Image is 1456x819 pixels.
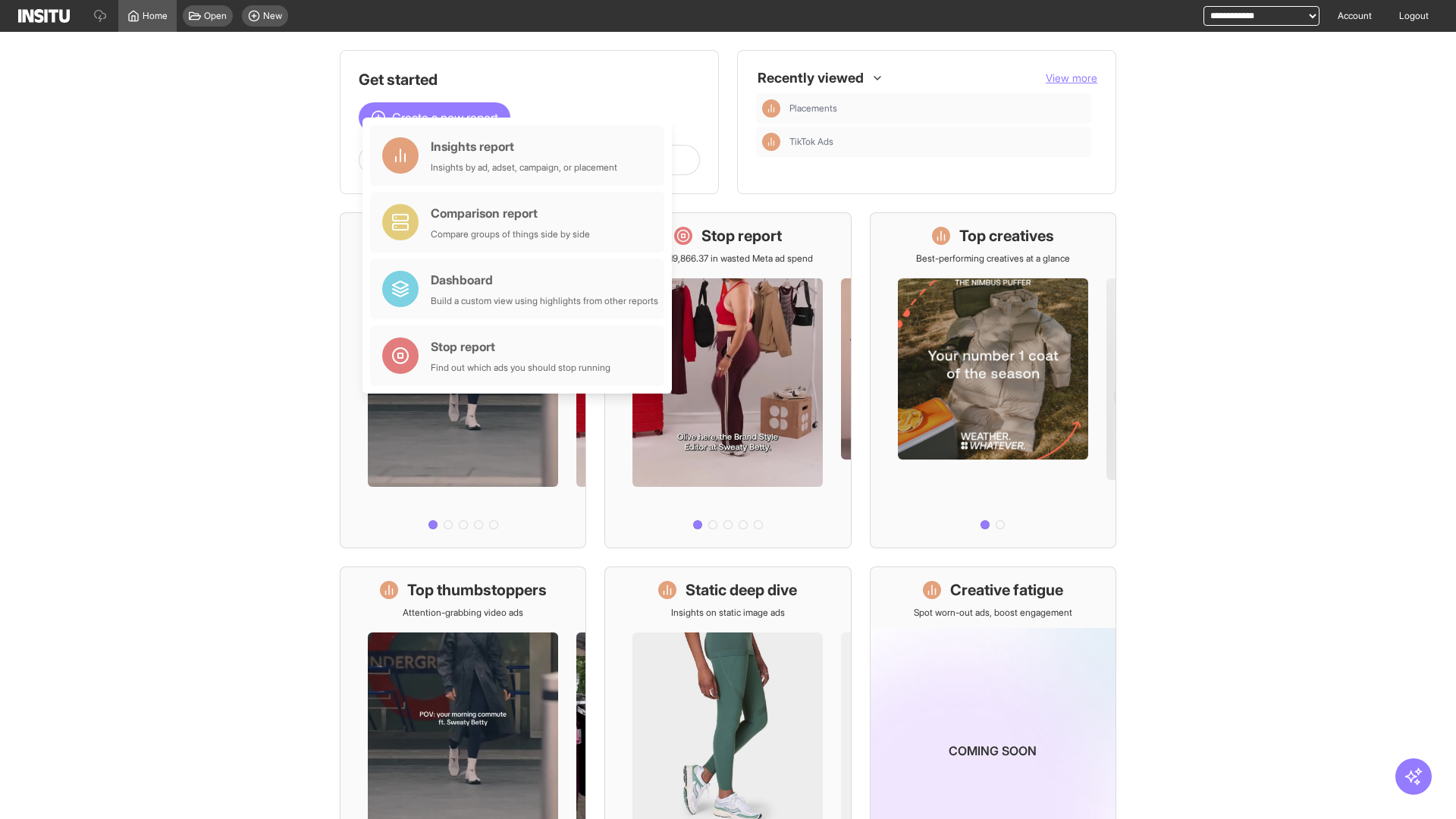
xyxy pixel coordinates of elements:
h1: Get started [359,69,700,90]
h1: Top creatives [959,225,1054,246]
a: What's live nowSee all active ads instantly [340,212,586,548]
button: Create a new report [359,102,510,133]
p: Attention-grabbing video ads [403,607,523,619]
div: Insights [762,133,780,151]
span: Create a new report [392,108,498,127]
div: Insights by ad, adset, campaign, or placement [431,162,617,174]
p: Best-performing creatives at a glance [916,253,1070,265]
span: View more [1046,71,1097,84]
div: Stop report [431,337,610,356]
img: Logo [18,9,70,23]
h1: Stop report [701,225,782,246]
span: Placements [789,102,1085,115]
div: Comparison report [431,204,590,222]
span: Home [143,10,168,22]
span: TikTok Ads [789,136,833,148]
div: Compare groups of things side by side [431,228,590,240]
span: Open [204,10,227,22]
span: TikTok Ads [789,136,1085,148]
div: Find out which ads you should stop running [431,362,610,374]
div: Dashboard [431,271,658,289]
a: Top creativesBest-performing creatives at a glance [870,212,1116,548]
div: Build a custom view using highlights from other reports [431,295,658,307]
div: Insights report [431,137,617,155]
p: Save £19,866.37 in wasted Meta ad spend [642,253,813,265]
h1: Top thumbstoppers [407,579,547,601]
p: Insights on static image ads [671,607,785,619]
a: Stop reportSave £19,866.37 in wasted Meta ad spend [604,212,851,548]
div: Insights [762,99,780,118]
span: New [263,10,282,22]
span: Placements [789,102,837,115]
button: View more [1046,71,1097,86]
h1: Static deep dive [686,579,797,601]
